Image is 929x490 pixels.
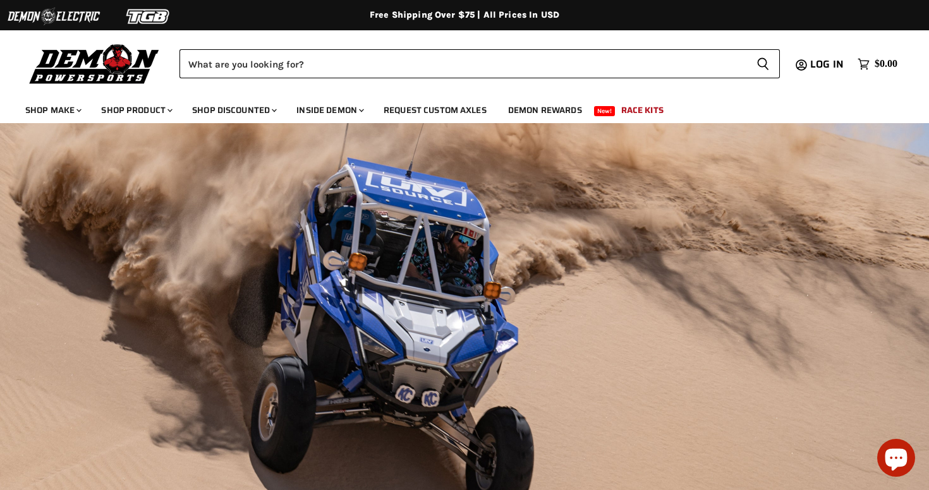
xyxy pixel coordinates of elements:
span: New! [594,106,616,116]
a: Shop Make [16,97,89,123]
a: Request Custom Axles [374,97,496,123]
span: Log in [810,56,844,72]
input: Search [179,49,746,78]
a: Inside Demon [287,97,372,123]
a: Shop Discounted [183,97,284,123]
a: $0.00 [851,55,904,73]
span: $0.00 [875,58,897,70]
ul: Main menu [16,92,894,123]
a: Log in [805,59,851,70]
form: Product [179,49,780,78]
img: Demon Powersports [25,41,164,86]
inbox-online-store-chat: Shopify online store chat [873,439,919,480]
img: Demon Electric Logo 2 [6,4,101,28]
button: Search [746,49,780,78]
img: TGB Logo 2 [101,4,196,28]
a: Race Kits [612,97,673,123]
a: Demon Rewards [499,97,592,123]
a: Shop Product [92,97,180,123]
